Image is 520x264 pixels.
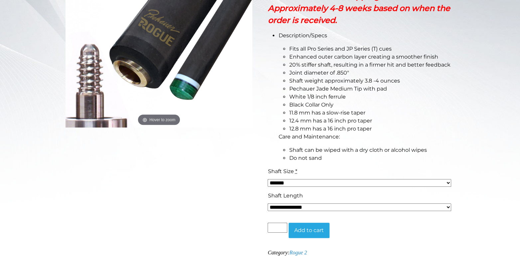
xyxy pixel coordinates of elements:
[289,126,371,132] span: 12.8 mm has a 16 inch pro taper
[278,32,327,39] span: Description/Specs
[289,86,387,92] span: Pechauer Jade Medium Tip with pad
[289,70,349,76] span: Joint diameter of .850″
[289,62,450,68] span: 20% stiffer shaft, resulting in a firmer hit and better feedback
[289,147,427,153] span: Shaft can be wiped with a dry cloth or alcohol wipes
[289,45,455,53] li: Fits all Pro Series and JP Series (T) cues
[268,250,307,255] span: Category:
[289,54,438,60] span: Enhanced outer carbon layer creating a smoother finish
[278,133,339,140] span: Care and Maintenance:
[295,168,297,174] abbr: required
[289,78,400,84] span: Shaft weight approximately 3.8 -4 ounces
[289,102,333,108] span: Black Collar Only
[289,94,345,100] span: White 1/8 inch ferrule
[289,118,372,124] span: 12.4 mm has a 16 inch pro taper
[289,223,329,238] button: Add to cart
[289,250,307,255] a: Rogue 2
[289,110,365,116] span: 11.8 mm has a slow-rise taper
[268,168,294,174] span: Shaft Size
[268,223,287,233] input: Product quantity
[289,155,322,161] span: Do not sand
[268,192,303,199] span: Shaft Length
